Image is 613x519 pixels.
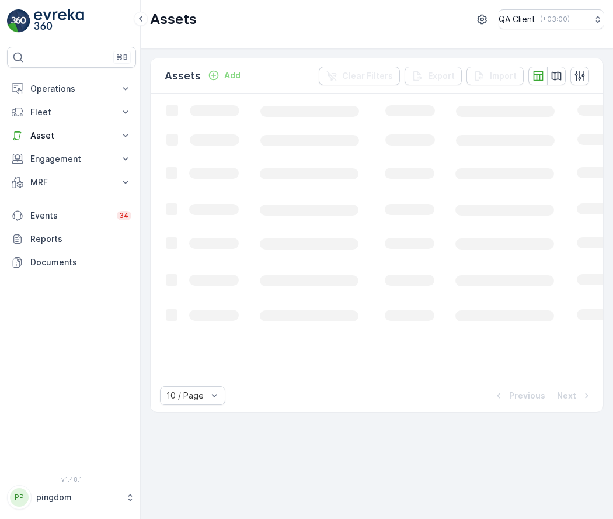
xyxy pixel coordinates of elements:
[30,83,113,95] p: Operations
[36,492,120,503] p: pingdom
[466,67,524,85] button: Import
[540,15,570,24] p: ( +03:00 )
[30,257,131,268] p: Documents
[7,124,136,147] button: Asset
[7,77,136,101] button: Operations
[7,101,136,124] button: Fleet
[319,67,400,85] button: Clear Filters
[492,389,546,403] button: Previous
[557,390,576,402] p: Next
[7,251,136,274] a: Documents
[7,485,136,510] button: PPpingdom
[405,67,462,85] button: Export
[490,70,517,82] p: Import
[7,147,136,171] button: Engagement
[203,68,245,82] button: Add
[10,488,29,507] div: PP
[30,153,113,165] p: Engagement
[30,177,113,188] p: MRF
[7,9,30,33] img: logo
[30,210,110,222] p: Events
[342,70,393,82] p: Clear Filters
[499,9,604,29] button: QA Client(+03:00)
[165,68,201,84] p: Assets
[30,106,113,118] p: Fleet
[7,204,136,227] a: Events34
[499,13,535,25] p: QA Client
[7,227,136,251] a: Reports
[224,70,241,81] p: Add
[116,53,128,62] p: ⌘B
[509,390,545,402] p: Previous
[30,233,131,245] p: Reports
[150,10,197,29] p: Assets
[30,130,113,141] p: Asset
[428,70,455,82] p: Export
[34,9,84,33] img: logo_light-DOdMpM7g.png
[119,211,129,220] p: 34
[7,171,136,194] button: MRF
[556,389,594,403] button: Next
[7,476,136,483] span: v 1.48.1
